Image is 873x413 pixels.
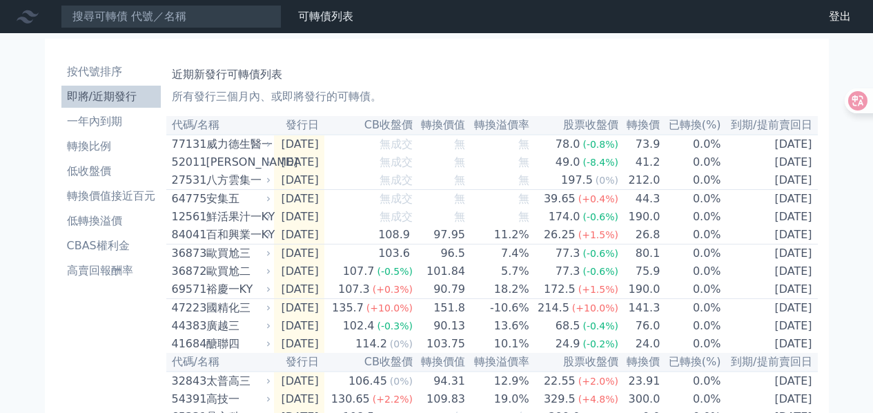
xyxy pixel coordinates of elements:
[660,372,721,390] td: 0.0%
[380,155,413,169] span: 無成交
[61,160,161,182] a: 低收盤價
[722,335,818,353] td: [DATE]
[553,136,583,153] div: 78.0
[582,248,618,259] span: (-0.6%)
[353,336,390,352] div: 114.2
[722,244,818,263] td: [DATE]
[466,116,530,135] th: 轉換溢價率
[619,299,660,318] td: 141.3
[346,373,390,390] div: 106.45
[466,244,530,263] td: 7.4%
[61,61,161,83] a: 按代號排序
[274,262,324,280] td: [DATE]
[722,190,818,209] td: [DATE]
[274,335,324,353] td: [DATE]
[172,227,203,243] div: 84041
[380,192,413,205] span: 無成交
[324,116,413,135] th: CB收盤價
[206,373,268,390] div: 太普高三
[413,299,466,318] td: 151.8
[660,116,721,135] th: 已轉換(%)
[619,153,660,171] td: 41.2
[340,318,377,334] div: 102.4
[61,64,161,80] li: 按代號排序
[61,213,161,229] li: 低轉換溢價
[172,336,203,352] div: 41684
[206,172,268,189] div: 八方雲集一
[541,373,578,390] div: 22.55
[660,390,721,408] td: 0.0%
[582,266,618,277] span: (-0.6%)
[619,280,660,299] td: 190.0
[596,175,618,186] span: (0%)
[172,191,203,207] div: 64775
[518,137,529,151] span: 無
[466,299,530,318] td: -10.6%
[660,335,721,353] td: 0.0%
[466,372,530,390] td: 12.9%
[172,281,203,298] div: 69571
[413,280,466,299] td: 90.79
[206,391,268,407] div: 高技一
[61,185,161,207] a: 轉換價值接近百元
[61,111,161,133] a: 一年內到期
[454,210,465,223] span: 無
[61,163,161,180] li: 低收盤價
[722,135,818,153] td: [DATE]
[578,193,618,204] span: (+0.4%)
[274,390,324,408] td: [DATE]
[722,116,818,135] th: 到期/提前賣回日
[375,245,413,262] div: 103.6
[660,244,721,263] td: 0.0%
[274,171,324,190] td: [DATE]
[206,191,268,207] div: 安集五
[578,229,618,240] span: (+1.5%)
[274,299,324,318] td: [DATE]
[518,210,529,223] span: 無
[582,211,618,222] span: (-0.6%)
[619,372,660,390] td: 23.91
[206,227,268,243] div: 百和興業一KY
[274,226,324,244] td: [DATE]
[61,5,282,28] input: 搜尋可轉債 代號／名稱
[553,263,583,280] div: 77.3
[660,226,721,244] td: 0.0%
[466,335,530,353] td: 10.1%
[206,300,268,316] div: 國精化三
[518,173,529,186] span: 無
[558,172,596,189] div: 197.5
[553,154,583,171] div: 49.0
[61,138,161,155] li: 轉換比例
[274,153,324,171] td: [DATE]
[274,208,324,226] td: [DATE]
[172,263,203,280] div: 36872
[206,281,268,298] div: 裕慶一KY
[722,171,818,190] td: [DATE]
[166,353,274,372] th: 代碼/名稱
[582,139,618,150] span: (-0.8%)
[518,155,529,169] span: 無
[390,376,413,387] span: (0%)
[375,227,413,243] div: 108.9
[61,210,161,232] a: 低轉換溢價
[328,391,373,407] div: 130.65
[466,262,530,280] td: 5.7%
[660,353,721,372] th: 已轉換(%)
[61,238,161,254] li: CBAS權利金
[274,372,324,390] td: [DATE]
[582,320,618,332] span: (-0.4%)
[660,190,721,209] td: 0.0%
[373,394,413,405] span: (+2.2%)
[413,244,466,263] td: 96.5
[619,171,660,190] td: 212.0
[206,245,268,262] div: 歐買尬三
[619,244,660,263] td: 80.1
[619,208,660,226] td: 190.0
[172,88,812,105] p: 所有發行三個月內、或即將發行的可轉債。
[373,284,413,295] span: (+0.3%)
[722,390,818,408] td: [DATE]
[466,280,530,299] td: 18.2%
[541,227,578,243] div: 26.25
[329,300,366,316] div: 135.7
[340,263,377,280] div: 107.7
